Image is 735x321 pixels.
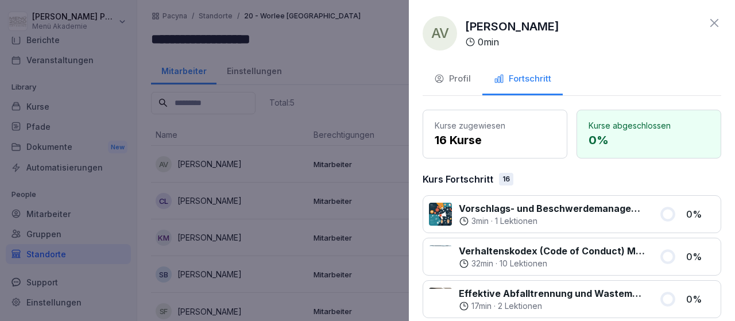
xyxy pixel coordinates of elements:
div: Fortschritt [494,72,551,86]
p: Kurse abgeschlossen [589,119,709,132]
p: 0 % [686,250,715,264]
p: Vorschlags- und Beschwerdemanagement bei Menü 2000 [459,202,645,215]
p: 17 min [471,300,492,312]
button: Profil [423,64,482,95]
p: 0 min [478,35,499,49]
div: AV [423,16,457,51]
p: Effektive Abfalltrennung und Wastemanagement im Catering [459,287,645,300]
p: 3 min [471,215,489,227]
p: 2 Lektionen [498,300,542,312]
div: · [459,258,645,269]
p: Verhaltenskodex (Code of Conduct) Menü 2000 [459,244,645,258]
button: Fortschritt [482,64,563,95]
div: · [459,215,645,227]
p: 1 Lektionen [495,215,537,227]
div: · [459,300,645,312]
div: 16 [499,173,513,185]
p: 10 Lektionen [500,258,547,269]
p: [PERSON_NAME] [465,18,559,35]
p: 0 % [589,132,709,149]
p: 16 Kurse [435,132,555,149]
p: Kurse zugewiesen [435,119,555,132]
p: 32 min [471,258,493,269]
div: Profil [434,72,471,86]
p: Kurs Fortschritt [423,172,493,186]
p: 0 % [686,292,715,306]
p: 0 % [686,207,715,221]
